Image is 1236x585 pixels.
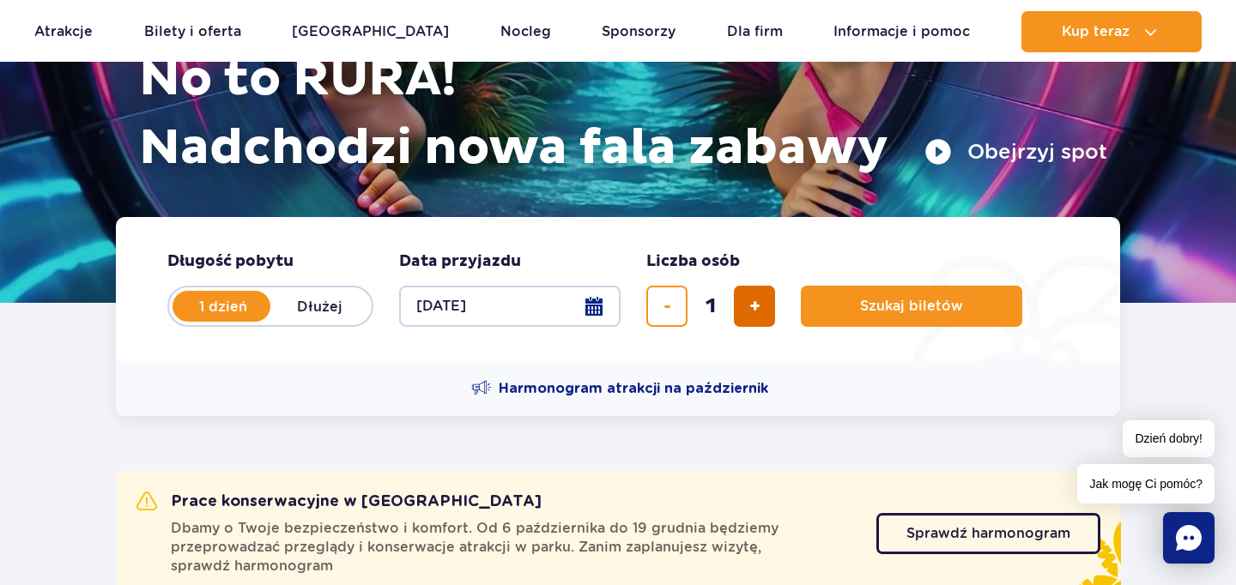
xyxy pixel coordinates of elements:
[734,286,775,327] button: dodaj bilet
[876,513,1100,554] a: Sprawdź harmonogram
[167,251,294,272] span: Długość pobytu
[500,11,551,52] a: Nocleg
[860,299,963,314] span: Szukaj biletów
[292,11,449,52] a: [GEOGRAPHIC_DATA]
[116,217,1120,361] form: Planowanie wizyty w Park of Poland
[1021,11,1202,52] button: Kup teraz
[646,251,740,272] span: Liczba osób
[499,379,768,398] span: Harmonogram atrakcji na październik
[399,251,521,272] span: Data przyjazdu
[1123,420,1215,457] span: Dzień dobry!
[801,286,1022,327] button: Szukaj biletów
[399,286,621,327] button: [DATE]
[1163,512,1215,564] div: Chat
[139,45,1107,183] h1: No to RURA! Nadchodzi nowa fala zabawy
[690,286,731,327] input: liczba biletów
[1077,464,1215,504] span: Jak mogę Ci pomóc?
[727,11,783,52] a: Dla firm
[144,11,241,52] a: Bilety i oferta
[174,288,272,324] label: 1 dzień
[171,519,856,576] span: Dbamy o Twoje bezpieczeństwo i komfort. Od 6 października do 19 grudnia będziemy przeprowadzać pr...
[646,286,688,327] button: usuń bilet
[833,11,970,52] a: Informacje i pomoc
[1062,24,1130,39] span: Kup teraz
[270,288,368,324] label: Dłużej
[906,527,1070,540] span: Sprawdź harmonogram
[136,492,542,512] h2: Prace konserwacyjne w [GEOGRAPHIC_DATA]
[34,11,93,52] a: Atrakcje
[924,138,1107,166] button: Obejrzyj spot
[471,378,768,399] a: Harmonogram atrakcji na październik
[602,11,676,52] a: Sponsorzy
